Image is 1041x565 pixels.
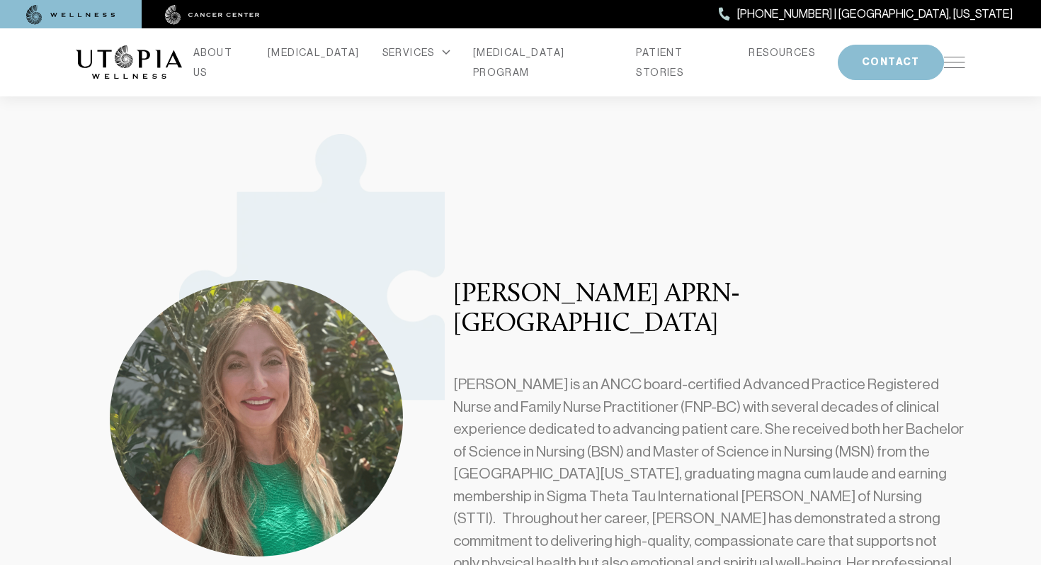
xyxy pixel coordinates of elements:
a: [MEDICAL_DATA] PROGRAM [473,43,614,82]
a: [PHONE_NUMBER] | [GEOGRAPHIC_DATA], [US_STATE] [719,5,1013,23]
img: icon-hamburger [944,57,965,68]
a: PATIENT STORIES [636,43,726,82]
img: cancer center [165,5,260,25]
span: [PHONE_NUMBER] | [GEOGRAPHIC_DATA], [US_STATE] [737,5,1013,23]
div: SERVICES [382,43,450,62]
img: Melinda Shiver APRN- BC [110,280,403,556]
button: CONTACT [838,45,944,80]
img: logo [76,45,182,79]
h3: [PERSON_NAME] APRN- [GEOGRAPHIC_DATA] [453,280,965,340]
a: ABOUT US [193,43,245,82]
img: decoration [179,134,445,458]
a: [MEDICAL_DATA] [268,43,360,62]
img: wellness [26,5,115,25]
a: RESOURCES [749,43,815,62]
